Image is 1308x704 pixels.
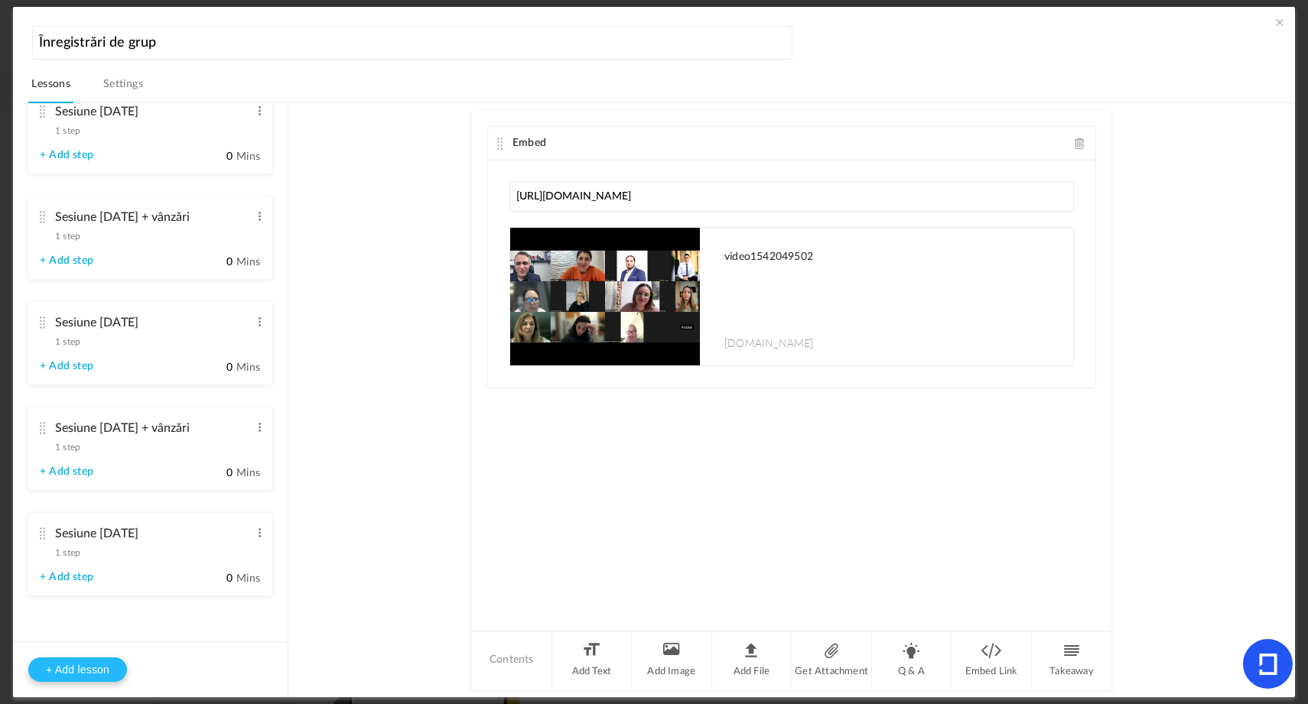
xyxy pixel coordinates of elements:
[724,335,814,350] span: [DOMAIN_NAME]
[1032,631,1111,689] li: Takeaway
[724,251,1058,264] h1: video1542049502
[510,228,700,365] img: maxresdefault.jpg
[195,466,233,481] input: Mins
[712,631,792,689] li: Add File
[512,138,546,148] span: Embed
[552,631,633,689] li: Add Text
[236,257,260,268] span: Mins
[792,631,872,689] li: Get Attachment
[509,182,1074,212] input: Paste any link or url
[195,255,233,270] input: Mins
[236,573,260,584] span: Mins
[195,361,233,375] input: Mins
[236,151,260,162] span: Mins
[632,631,712,689] li: Add Image
[952,631,1032,689] li: Embed Link
[472,631,552,689] li: Contents
[872,631,952,689] li: Q & A
[236,468,260,479] span: Mins
[510,228,1073,365] a: video1542049502 [DOMAIN_NAME]
[236,362,260,373] span: Mins
[195,572,233,586] input: Mins
[195,150,233,164] input: Mins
